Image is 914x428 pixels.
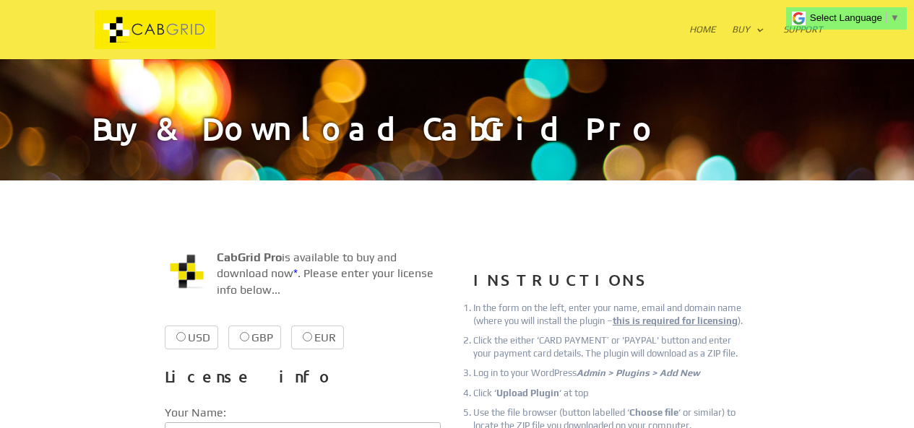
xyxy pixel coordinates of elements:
[92,113,823,180] h1: Buy & Download CabGrid Pro
[689,25,716,59] a: Home
[473,334,750,360] li: Click the either ‘CARD PAYMENT’ or 'PAYPAL' button and enter your payment card details. The plugi...
[303,332,312,341] input: EUR
[886,12,887,23] span: ​
[810,12,900,23] a: Select Language​
[176,332,186,341] input: USD
[810,12,882,23] span: Select Language
[732,25,764,59] a: Buy
[473,367,750,380] li: Log in to your WordPress
[577,367,700,378] em: Admin > Plugins > Add New
[629,407,678,418] strong: Choose file
[228,326,281,349] label: GBP
[217,250,282,264] strong: CabGrid Pro
[613,315,738,326] u: this is required for licensing
[165,403,441,422] label: Your Name:
[291,326,344,349] label: EUR
[783,25,823,59] a: Support
[165,326,218,349] label: USD
[890,12,900,23] span: ▼
[240,332,249,341] input: GBP
[165,250,441,310] p: is available to buy and download now . Please enter your license info below...
[95,10,216,50] img: CabGrid
[473,302,750,328] li: In the form on the left, enter your name, email and domain name (where you will install the plugi...
[165,250,208,293] img: CabGrid WordPress Plugin
[165,362,441,398] h3: License info
[496,388,559,398] strong: Upload Plugin
[473,266,750,302] h3: INSTRUCTIONS
[473,387,750,400] li: Click ‘ ‘ at top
